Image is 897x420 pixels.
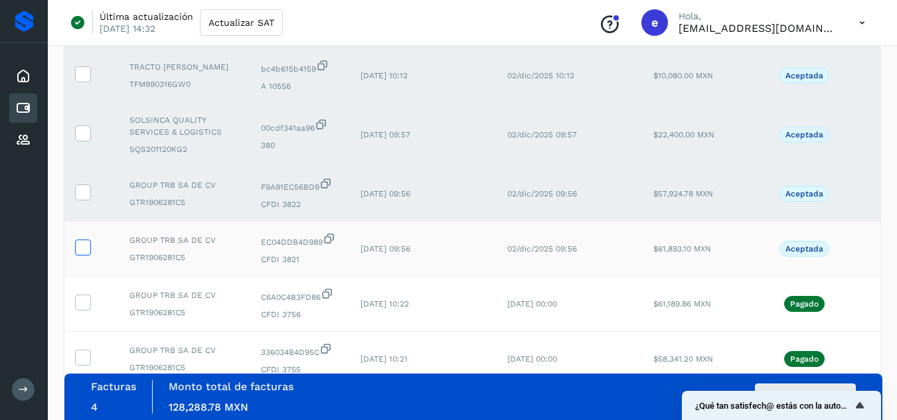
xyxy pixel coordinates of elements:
span: [DATE] 00:00 [507,354,557,364]
span: CFDI 3756 [261,309,339,320]
span: [DATE] 09:57 [361,130,410,139]
span: 336034B4D95C [261,342,339,358]
span: SOLSINCA QUALITY SERVICES & LOGISTICS [129,114,240,138]
span: CFDI 3755 [261,364,339,376]
span: GROUP TRB SA DE CV [129,234,240,246]
span: CFDI 3822 [261,198,339,210]
span: C6A0C4B3FD86 [261,287,339,303]
span: GROUP TRB SA DE CV [129,179,240,191]
span: ¿Qué tan satisfech@ estás con la autorización de tus facturas? [695,401,852,411]
span: GTR1906281C5 [129,196,240,208]
span: $10,080.00 MXN [653,71,713,80]
p: eestrada@grupo-gmx.com [679,22,838,35]
p: Hola, [679,11,838,22]
span: 02/dic/2025 10:12 [507,71,574,80]
span: GTR1906281C5 [129,307,240,318]
p: Aceptada [785,130,823,139]
label: Monto total de facturas [169,380,293,393]
span: $61,893.10 MXN [653,244,711,253]
span: TFM990316GW0 [129,78,240,90]
span: [DATE] 10:12 [361,71,408,80]
span: [DATE] 09:56 [361,189,410,198]
span: 4 [91,401,98,413]
span: TRACTO [PERSON_NAME] [129,61,240,73]
div: Inicio [9,62,37,91]
span: GTR1906281C5 [129,362,240,374]
button: Mostrar encuesta - ¿Qué tan satisfech@ estás con la autorización de tus facturas? [695,397,868,413]
span: 00cdf341aa96 [261,118,339,134]
span: GROUP TRB SA DE CV [129,344,240,356]
span: 380 [261,139,339,151]
p: Última actualización [100,11,193,23]
p: Pagado [790,354,819,364]
button: Autorizar facturas [755,384,856,410]
button: Actualizar SAT [200,9,283,36]
span: Actualizar SAT [208,18,274,27]
span: A 10556 [261,80,339,92]
p: Aceptada [785,244,823,253]
span: GROUP TRB SA DE CV [129,289,240,301]
span: SQS201120KG2 [129,143,240,155]
span: EC04DDB4D989 [261,232,339,248]
span: CFDI 3821 [261,253,339,265]
span: [DATE] 10:22 [361,299,409,309]
div: Cuentas por pagar [9,94,37,123]
span: $57,924.78 MXN [653,189,713,198]
span: $22,400.00 MXN [653,130,714,139]
span: $61,189.86 MXN [653,299,711,309]
span: [DATE] 00:00 [507,299,557,309]
p: [DATE] 14:32 [100,23,155,35]
span: F9A91EC56BD9 [261,177,339,193]
span: 128,288.78 MXN [169,401,248,413]
p: Aceptada [785,189,823,198]
span: 02/dic/2025 09:57 [507,130,577,139]
span: $58,341.20 MXN [653,354,713,364]
div: Proveedores [9,125,37,155]
span: [DATE] 09:56 [361,244,410,253]
span: 02/dic/2025 09:56 [507,244,577,253]
p: Aceptada [785,71,823,80]
span: 02/dic/2025 09:56 [507,189,577,198]
span: GTR1906281C5 [129,251,240,263]
p: Pagado [790,299,819,309]
span: bc4b615b4159 [261,59,339,75]
label: Facturas [91,380,136,393]
span: [DATE] 10:21 [361,354,408,364]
